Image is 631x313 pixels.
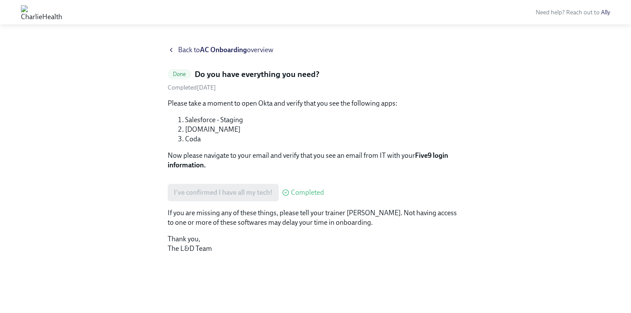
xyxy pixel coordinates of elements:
h5: Do you have everything you need? [195,69,320,80]
p: If you are missing any of these things, please tell your trainer [PERSON_NAME]. Not having access... [168,208,464,227]
strong: Five9 login information. [168,151,448,169]
p: Please take a moment to open Okta and verify that you see the following apps: [168,99,464,108]
li: Coda [185,134,464,144]
p: Now please navigate to your email and verify that you see an email from IT with your [168,151,464,170]
span: Completed [291,189,324,196]
li: Salesforce - Staging [185,115,464,125]
span: Tuesday, August 26th 2025, 3:06 pm [168,84,216,91]
a: Back toAC Onboardingoverview [168,45,464,55]
li: [DOMAIN_NAME] [185,125,464,134]
img: CharlieHealth [21,5,62,19]
span: Done [168,71,192,77]
span: Back to overview [178,45,273,55]
p: Thank you, The L&D Team [168,234,464,253]
span: Need help? Reach out to [536,9,610,16]
strong: AC Onboarding [200,46,247,54]
a: Ally [601,9,610,16]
